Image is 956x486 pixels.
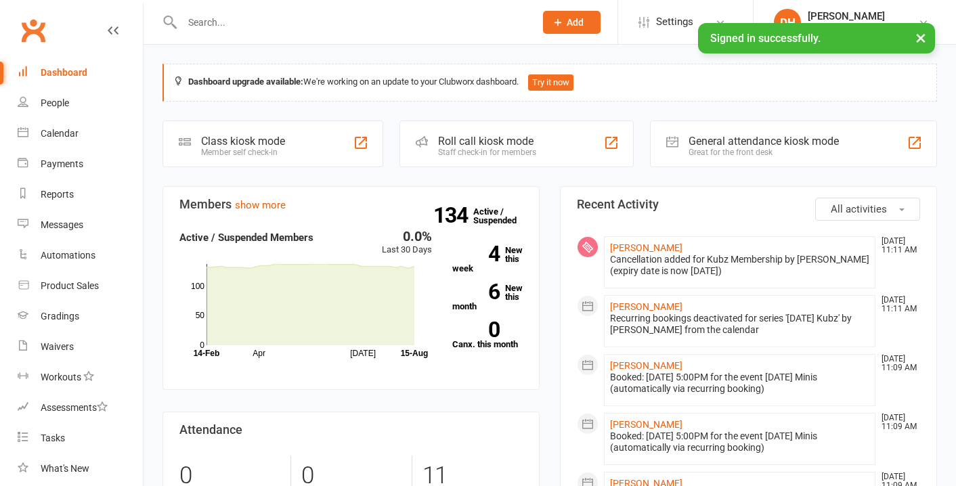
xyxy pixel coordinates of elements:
a: 134Active / Suspended [473,197,533,235]
a: Assessments [18,393,143,423]
time: [DATE] 11:09 AM [875,414,919,431]
div: Assessments [41,402,108,413]
div: Booked: [DATE] 5:00PM for the event [DATE] Minis (automatically via recurring booking) [610,372,869,395]
time: [DATE] 11:09 AM [875,355,919,372]
strong: 4 [452,244,500,264]
time: [DATE] 11:11 AM [875,296,919,313]
span: All activities [831,203,887,215]
a: Gradings [18,301,143,332]
div: People [41,97,69,108]
time: [DATE] 11:11 AM [875,237,919,255]
div: Great for the front desk [689,148,839,157]
a: People [18,88,143,118]
div: Class kiosk mode [201,135,285,148]
button: Try it now [528,74,573,91]
a: [PERSON_NAME] [610,301,682,312]
div: Product Sales [41,280,99,291]
strong: 134 [433,205,473,225]
div: [PERSON_NAME]-Do [808,22,894,35]
a: 4New this week [452,246,523,273]
div: Automations [41,250,95,261]
h3: Members [179,198,523,211]
div: Roll call kiosk mode [438,135,536,148]
div: Payments [41,158,83,169]
a: Tasks [18,423,143,454]
span: Signed in successfully. [710,32,821,45]
div: General attendance kiosk mode [689,135,839,148]
div: Staff check-in for members [438,148,536,157]
div: Dashboard [41,67,87,78]
div: Workouts [41,372,81,382]
div: Reports [41,189,74,200]
div: 0.0% [382,229,432,243]
a: What's New [18,454,143,484]
strong: Active / Suspended Members [179,231,313,244]
a: Product Sales [18,271,143,301]
div: Gradings [41,311,79,322]
h3: Recent Activity [577,198,920,211]
a: show more [235,199,286,211]
span: Add [567,17,584,28]
a: [PERSON_NAME] [610,360,682,371]
div: Calendar [41,128,79,139]
span: Settings [656,7,693,37]
strong: 0 [452,319,500,340]
div: What's New [41,463,89,474]
a: Automations [18,240,143,271]
div: Recurring bookings deactivated for series '[DATE] Kubz' by [PERSON_NAME] from the calendar [610,313,869,336]
a: Messages [18,210,143,240]
input: Search... [178,13,525,32]
a: Clubworx [16,14,50,47]
div: Last 30 Days [382,229,432,257]
button: Add [543,11,601,34]
div: We're working on an update to your Clubworx dashboard. [162,64,937,102]
div: Cancellation added for Kubz Membership by [PERSON_NAME] (expiry date is now [DATE]) [610,254,869,277]
button: × [909,23,933,52]
a: Workouts [18,362,143,393]
div: Messages [41,219,83,230]
div: Waivers [41,341,74,352]
a: Waivers [18,332,143,362]
a: Calendar [18,118,143,149]
button: All activities [815,198,920,221]
div: [PERSON_NAME] [808,10,894,22]
h3: Attendance [179,423,523,437]
strong: 6 [452,282,500,302]
div: Member self check-in [201,148,285,157]
strong: Dashboard upgrade available: [188,76,303,87]
a: Payments [18,149,143,179]
a: Dashboard [18,58,143,88]
div: DH [774,9,801,36]
a: 6New this month [452,284,523,311]
div: Booked: [DATE] 5:00PM for the event [DATE] Minis (automatically via recurring booking) [610,430,869,454]
a: [PERSON_NAME] [610,419,682,430]
div: Tasks [41,433,65,443]
a: 0Canx. this month [452,322,523,349]
a: Reports [18,179,143,210]
a: [PERSON_NAME] [610,242,682,253]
